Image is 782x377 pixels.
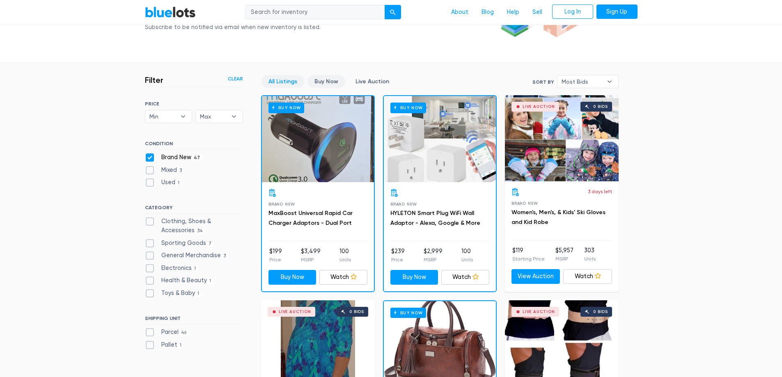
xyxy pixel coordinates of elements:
[390,103,426,113] h6: Buy Now
[424,256,443,263] p: MSRP
[555,255,573,263] p: MSRP
[145,217,243,235] label: Clothing, Shoes & Accessories
[269,256,282,263] p: Price
[391,256,405,263] p: Price
[424,247,443,263] li: $2,999
[584,246,596,263] li: 303
[145,153,203,162] label: Brand New
[145,6,196,18] a: BlueLots
[268,103,304,113] h6: Buy Now
[268,270,316,285] a: Buy Now
[349,310,364,314] div: 0 bids
[390,270,438,285] a: Buy Now
[584,255,596,263] p: Units
[593,310,608,314] div: 0 bids
[206,240,214,247] span: 7
[191,155,203,161] span: 47
[207,278,214,285] span: 1
[512,246,545,263] li: $119
[245,5,385,20] input: Search for inventory
[179,329,189,336] span: 46
[552,5,593,19] a: Log In
[145,264,199,273] label: Electronics
[200,110,227,123] span: Max
[145,101,243,107] h6: PRICE
[145,289,202,298] label: Toys & Baby
[601,75,618,88] b: ▾
[195,228,206,234] span: 34
[145,276,214,285] label: Health & Beauty
[307,75,345,88] a: Buy Now
[505,95,619,181] a: Live Auction 0 bids
[145,251,229,260] label: General Merchandise
[145,75,163,85] h3: Filter
[588,188,612,195] p: 3 days left
[145,23,323,32] div: Subscribe to be notified via email when new inventory is listed.
[339,247,351,263] li: 100
[268,210,353,226] a: MaxBoost Universal Rapid Car Charger Adaptors - Dual Port
[511,209,605,226] a: Women's, Men's, & Kids' Ski Gloves and Kid Robe
[523,105,555,109] div: Live Auction
[390,202,417,206] span: Brand New
[555,246,573,263] li: $5,957
[177,167,185,174] span: 3
[262,96,374,182] a: Buy Now
[145,315,243,324] h6: SHIPPING UNIT
[523,310,555,314] div: Live Auction
[192,265,199,272] span: 1
[301,256,321,263] p: MSRP
[512,255,545,263] p: Starting Price
[221,253,229,259] span: 3
[145,205,243,214] h6: CATEGORY
[532,78,554,86] label: Sort By
[511,269,560,284] a: View Auction
[145,141,243,150] h6: CONDITION
[175,180,182,187] span: 1
[149,110,177,123] span: Min
[461,256,473,263] p: Units
[441,270,489,285] a: Watch
[390,308,426,318] h6: Buy Now
[475,5,500,20] a: Blog
[279,310,311,314] div: Live Auction
[445,5,475,20] a: About
[593,105,608,109] div: 0 bids
[145,328,189,337] label: Parcel
[301,247,321,263] li: $3,499
[384,96,496,182] a: Buy Now
[174,110,192,123] b: ▾
[145,166,185,175] label: Mixed
[596,5,638,19] a: Sign Up
[390,210,480,226] a: HYLETON Smart Plug WiFi Wall Adaptor - Alexa, Google & More
[145,239,214,248] label: Sporting Goods
[349,75,396,88] a: Live Auction
[339,256,351,263] p: Units
[319,270,367,285] a: Watch
[195,290,202,297] span: 1
[177,342,184,349] span: 1
[145,178,182,187] label: Used
[461,247,473,263] li: 100
[268,202,295,206] span: Brand New
[563,269,612,284] a: Watch
[526,5,549,20] a: Sell
[225,110,243,123] b: ▾
[511,201,538,206] span: Brand New
[391,247,405,263] li: $239
[500,5,526,20] a: Help
[261,75,304,88] a: All Listings
[269,247,282,263] li: $199
[145,340,184,350] label: Pallet
[562,75,603,88] span: Most Bids
[228,75,243,82] a: Clear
